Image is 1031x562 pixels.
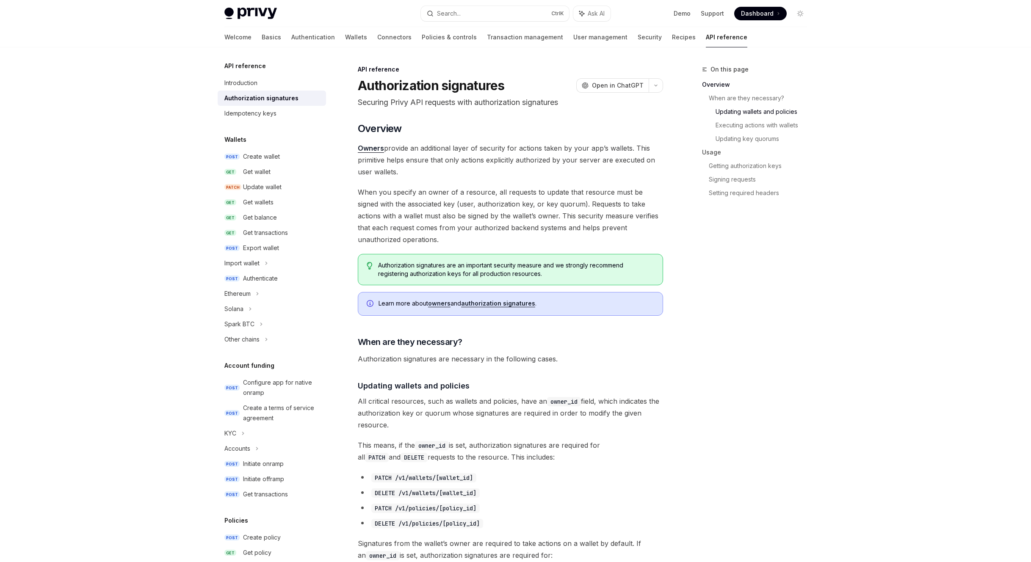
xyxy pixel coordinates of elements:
div: Accounts [224,444,250,454]
a: Owners [358,144,384,153]
span: GET [224,550,236,556]
svg: Tip [367,262,373,270]
span: Overview [358,122,402,135]
div: Idempotency keys [224,108,276,118]
a: POSTCreate a terms of service agreement [218,400,326,426]
span: Open in ChatGPT [592,81,644,90]
a: Updating wallets and policies [716,105,814,118]
span: POST [224,476,240,482]
span: Ctrl K [551,10,564,17]
h5: Wallets [224,135,246,145]
a: Wallets [345,27,367,47]
div: Solana [224,304,243,314]
div: Authorization signatures [224,93,299,103]
a: owners [428,300,451,307]
a: Welcome [224,27,252,47]
a: POSTConfigure app for native onramp [218,375,326,400]
code: PATCH [365,453,389,462]
span: GET [224,169,236,175]
a: Getting authorization keys [709,159,814,173]
div: Update wallet [243,182,282,192]
span: On this page [710,64,749,74]
a: Basics [262,27,281,47]
span: POST [224,245,240,251]
h5: Policies [224,515,248,526]
span: POST [224,275,240,282]
div: Create policy [243,532,281,543]
a: Setting required headers [709,186,814,200]
div: Ethereum [224,289,251,299]
a: Demo [674,9,691,18]
a: Recipes [672,27,696,47]
code: PATCH /v1/policies/[policy_id] [371,504,480,513]
span: Updating wallets and policies [358,380,470,391]
div: Get transactions [243,228,288,238]
code: PATCH /v1/wallets/[wallet_id] [371,473,476,482]
a: POSTCreate wallet [218,149,326,164]
h1: Authorization signatures [358,78,505,93]
div: Get policy [243,548,271,558]
div: Get wallets [243,197,274,207]
span: Signatures from the wallet’s owner are required to take actions on a wallet by default. If an is ... [358,537,663,561]
div: Initiate offramp [243,474,284,484]
a: POSTGet transactions [218,487,326,502]
a: GETGet transactions [218,225,326,240]
div: Introduction [224,78,257,88]
span: POST [224,385,240,391]
div: Get wallet [243,167,271,177]
div: Create wallet [243,152,280,162]
a: API reference [706,27,747,47]
span: Learn more about and . [379,299,654,308]
button: Open in ChatGPT [576,78,649,93]
a: Dashboard [734,7,787,20]
div: Create a terms of service agreement [243,403,321,423]
p: Securing Privy API requests with authorization signatures [358,96,663,108]
a: Usage [702,146,814,159]
div: Spark BTC [224,319,254,329]
code: DELETE /v1/wallets/[wallet_id] [371,488,480,498]
button: Toggle dark mode [793,7,807,20]
a: Authentication [291,27,335,47]
a: POSTInitiate onramp [218,456,326,471]
code: owner_id [415,441,449,450]
svg: Info [367,300,375,309]
span: Dashboard [741,9,774,18]
a: Support [701,9,724,18]
span: Ask AI [588,9,605,18]
a: POSTCreate policy [218,530,326,545]
a: Idempotency keys [218,106,326,121]
span: POST [224,461,240,467]
button: Search...CtrlK [421,6,569,21]
a: Authorization signatures [218,91,326,106]
span: GET [224,199,236,206]
a: POSTExport wallet [218,240,326,256]
span: provide an additional layer of security for actions taken by your app’s wallets. This primitive h... [358,142,663,178]
span: Authorization signatures are necessary in the following cases. [358,353,663,365]
a: Executing actions with wallets [716,118,814,132]
div: Get transactions [243,489,288,499]
a: POSTAuthenticate [218,271,326,286]
a: GETGet policy [218,545,326,560]
span: GET [224,215,236,221]
span: POST [224,534,240,541]
a: Security [638,27,662,47]
span: POST [224,410,240,416]
a: Policies & controls [422,27,477,47]
span: PATCH [224,184,241,190]
a: Introduction [218,75,326,91]
div: API reference [358,65,663,74]
button: Ask AI [573,6,611,21]
a: authorization signatures [461,300,535,307]
code: DELETE [401,453,428,462]
code: DELETE /v1/policies/[policy_id] [371,519,483,528]
a: Connectors [377,27,412,47]
span: This means, if the is set, authorization signatures are required for all and requests to the reso... [358,439,663,463]
a: When are they necessary? [709,91,814,105]
a: GETGet balance [218,210,326,225]
div: Import wallet [224,258,260,268]
a: Overview [702,78,814,91]
div: Get balance [243,212,277,223]
a: Transaction management [487,27,563,47]
a: GETGet wallet [218,164,326,179]
div: Authenticate [243,273,278,284]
